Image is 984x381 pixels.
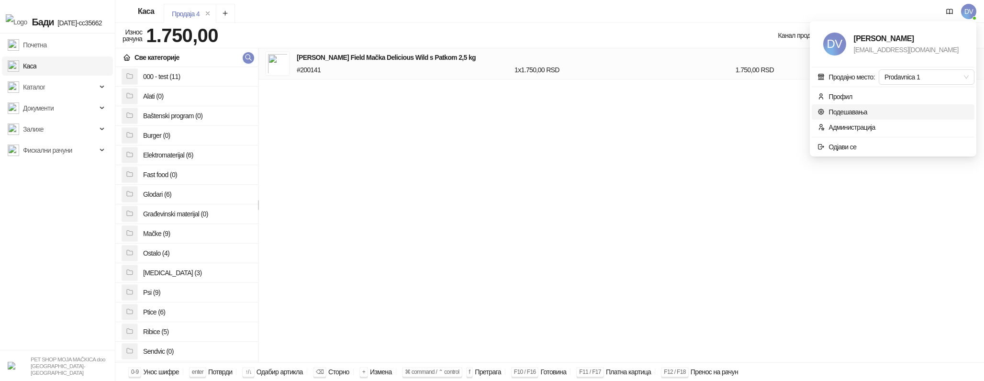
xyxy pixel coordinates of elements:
[23,78,45,97] span: Каталог
[540,366,566,378] div: Готовина
[143,147,250,163] h4: Elektromaterijal (6)
[216,4,235,23] button: Add tab
[884,70,969,84] span: Prodavnica 1
[328,366,349,378] div: Сторно
[817,108,867,116] a: Подешавања
[143,265,250,280] h4: [MEDICAL_DATA] (3)
[691,366,738,378] div: Пренос на рачун
[8,56,36,76] a: Каса
[208,366,232,378] div: Потврди
[469,369,470,375] span: f
[817,123,875,131] a: Администрација
[138,8,154,15] div: Каса
[6,14,27,30] img: Logo
[143,324,250,339] h4: Ribice (5)
[606,366,651,378] div: Платна картица
[143,128,250,143] h4: Burger (0)
[172,9,200,19] div: Продаја 4
[297,52,946,63] h4: [PERSON_NAME] Field Mačka Delicious Wild s Patkom 2,5 kg
[8,362,15,370] img: 64x64-companyLogo-b2da54f3-9bca-40b5-bf51-3603918ec158.png
[823,33,846,56] span: DV
[131,369,138,375] span: 0-9
[778,30,818,41] div: Канал продаје
[192,369,203,375] span: enter
[316,369,324,375] span: ⌫
[54,19,102,27] span: [DATE]-cc35662
[405,369,459,375] span: ⌘ command / ⌃ control
[143,167,250,182] h4: Fast food (0)
[828,142,856,152] div: Одјави се
[143,187,250,202] h4: Glodari (6)
[854,45,963,55] div: [EMAIL_ADDRESS][DOMAIN_NAME]
[828,91,852,102] div: Профил
[143,304,250,320] h4: Ptice (6)
[23,120,44,139] span: Залихе
[143,246,250,261] h4: Ostalo (4)
[8,35,47,55] a: Почетна
[734,65,948,75] div: 1.750,00 RSD
[121,26,144,45] div: Износ рачуна
[23,141,72,160] span: Фискални рачуни
[475,366,501,378] div: Претрага
[32,17,54,27] span: Бади
[257,366,303,378] div: Одабир артикла
[295,65,513,75] div: # 200141
[143,226,250,241] h4: Mačke (9)
[31,356,105,376] small: PET SHOP MOJA MAČKICA doo [GEOGRAPHIC_DATA]-[GEOGRAPHIC_DATA]
[664,369,686,375] span: F12 / F18
[362,369,365,375] span: +
[245,369,251,375] span: ↑/↓
[828,72,875,82] div: Продајно место:
[201,10,214,18] button: remove
[143,206,250,222] h4: Građevinski materijal (0)
[146,25,218,46] strong: 1.750,00
[143,285,250,300] h4: Psi (9)
[942,4,957,19] a: Документација
[143,108,250,123] h4: Baštenski program (0)
[579,369,601,375] span: F11 / F17
[143,366,179,378] div: Унос шифре
[143,344,250,359] h4: Sendvic (0)
[370,366,392,378] div: Измена
[514,369,536,375] span: F10 / F16
[961,4,976,19] span: DV
[143,89,250,104] h4: Alati (0)
[115,67,258,362] div: grid
[143,69,250,84] h4: 000 - test (11)
[134,52,179,63] div: Све категорије
[854,33,963,45] div: [PERSON_NAME]
[23,99,54,118] span: Документи
[513,65,734,75] div: 1 x 1.750,00 RSD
